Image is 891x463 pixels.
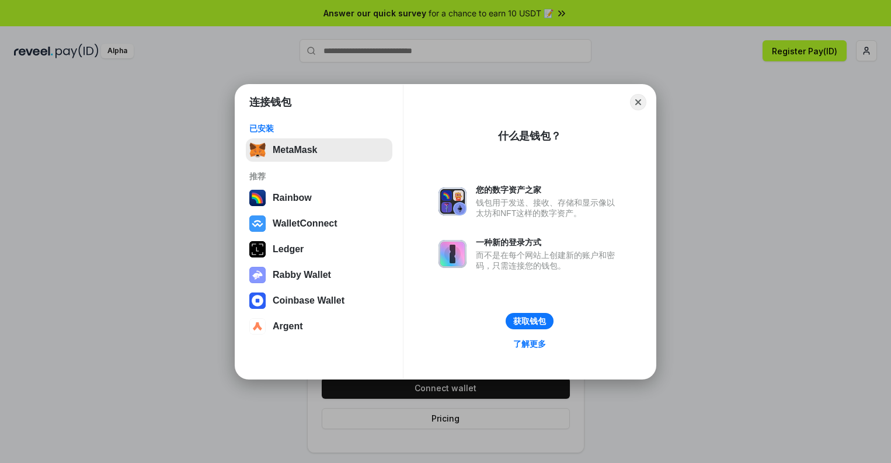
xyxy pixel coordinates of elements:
div: 了解更多 [513,339,546,349]
div: Ledger [273,244,304,255]
img: svg+xml,%3Csvg%20xmlns%3D%22http%3A%2F%2Fwww.w3.org%2F2000%2Fsvg%22%20fill%3D%22none%22%20viewBox... [249,267,266,283]
img: svg+xml,%3Csvg%20width%3D%2228%22%20height%3D%2228%22%20viewBox%3D%220%200%2028%2028%22%20fill%3D... [249,318,266,335]
div: 一种新的登录方式 [476,237,621,248]
button: Close [630,94,646,110]
img: svg+xml,%3Csvg%20fill%3D%22none%22%20height%3D%2233%22%20viewBox%3D%220%200%2035%2033%22%20width%... [249,142,266,158]
button: MetaMask [246,138,392,162]
div: Coinbase Wallet [273,295,344,306]
img: svg+xml,%3Csvg%20xmlns%3D%22http%3A%2F%2Fwww.w3.org%2F2000%2Fsvg%22%20width%3D%2228%22%20height%3... [249,241,266,257]
div: 什么是钱包？ [498,129,561,143]
img: svg+xml,%3Csvg%20width%3D%2228%22%20height%3D%2228%22%20viewBox%3D%220%200%2028%2028%22%20fill%3D... [249,293,266,309]
div: 钱包用于发送、接收、存储和显示像以太坊和NFT这样的数字资产。 [476,197,621,218]
div: 您的数字资产之家 [476,184,621,195]
button: Rabby Wallet [246,263,392,287]
button: Argent [246,315,392,338]
div: Argent [273,321,303,332]
div: WalletConnect [273,218,337,229]
h1: 连接钱包 [249,95,291,109]
div: Rainbow [273,193,312,203]
a: 了解更多 [506,336,553,351]
button: Coinbase Wallet [246,289,392,312]
img: svg+xml,%3Csvg%20width%3D%22120%22%20height%3D%22120%22%20viewBox%3D%220%200%20120%20120%22%20fil... [249,190,266,206]
button: WalletConnect [246,212,392,235]
div: 推荐 [249,171,389,182]
div: MetaMask [273,145,317,155]
div: 获取钱包 [513,316,546,326]
img: svg+xml,%3Csvg%20xmlns%3D%22http%3A%2F%2Fwww.w3.org%2F2000%2Fsvg%22%20fill%3D%22none%22%20viewBox... [438,240,467,268]
img: svg+xml,%3Csvg%20width%3D%2228%22%20height%3D%2228%22%20viewBox%3D%220%200%2028%2028%22%20fill%3D... [249,215,266,232]
div: 而不是在每个网站上创建新的账户和密码，只需连接您的钱包。 [476,250,621,271]
button: 获取钱包 [506,313,554,329]
img: svg+xml,%3Csvg%20xmlns%3D%22http%3A%2F%2Fwww.w3.org%2F2000%2Fsvg%22%20fill%3D%22none%22%20viewBox... [438,187,467,215]
button: Ledger [246,238,392,261]
div: Rabby Wallet [273,270,331,280]
div: 已安装 [249,123,389,134]
button: Rainbow [246,186,392,210]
